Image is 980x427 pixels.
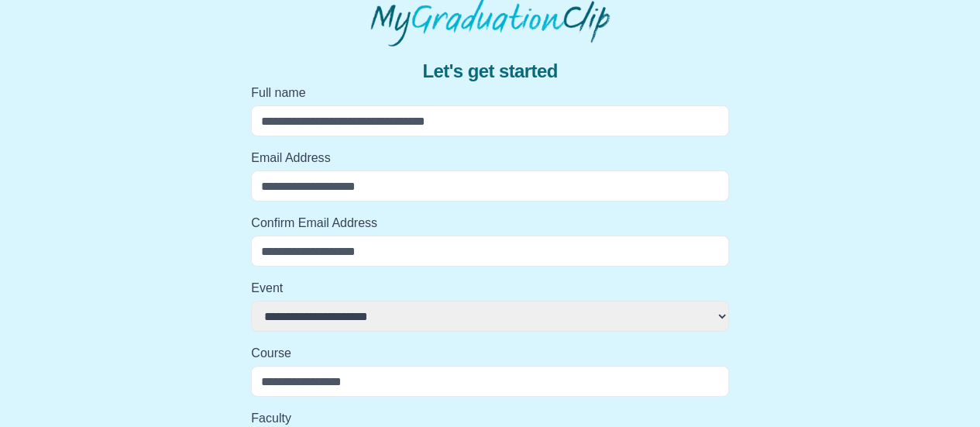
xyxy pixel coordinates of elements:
label: Email Address [251,149,729,167]
label: Full name [251,84,729,102]
label: Event [251,279,729,298]
span: Let's get started [422,59,557,84]
label: Course [251,344,729,363]
label: Confirm Email Address [251,214,729,232]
